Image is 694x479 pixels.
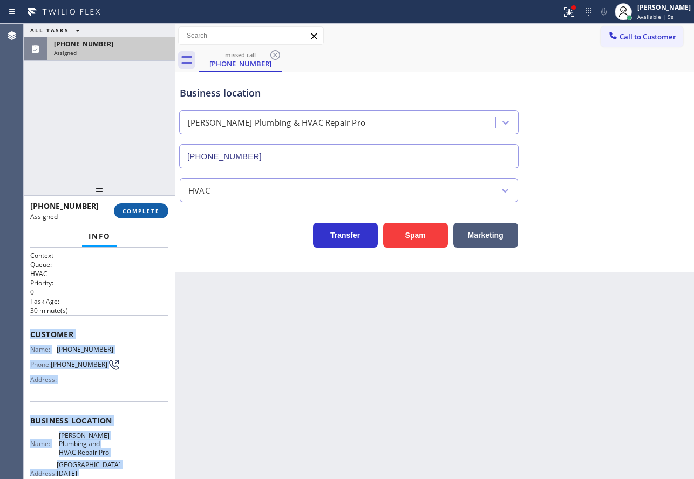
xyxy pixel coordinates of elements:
[313,223,378,248] button: Transfer
[30,212,58,221] span: Assigned
[200,59,281,69] div: [PHONE_NUMBER]
[30,440,59,448] span: Name:
[601,26,683,47] button: Call to Customer
[179,27,323,44] input: Search
[30,288,168,297] p: 0
[30,375,59,384] span: Address:
[30,360,51,368] span: Phone:
[200,48,281,71] div: (443) 727-7732
[30,415,168,426] span: Business location
[54,39,113,49] span: [PHONE_NUMBER]
[82,226,117,247] button: Info
[30,469,57,477] span: Address:
[180,86,518,100] div: Business location
[30,251,168,260] h1: Context
[30,345,57,353] span: Name:
[114,203,168,218] button: COMPLETE
[188,117,365,129] div: [PERSON_NAME] Plumbing & HVAC Repair Pro
[123,207,160,215] span: COMPLETE
[57,345,113,353] span: [PHONE_NUMBER]
[383,223,448,248] button: Spam
[200,51,281,59] div: missed call
[596,4,611,19] button: Mute
[51,360,107,368] span: [PHONE_NUMBER]
[637,13,673,20] span: Available | 9s
[30,329,168,339] span: Customer
[30,306,168,315] p: 30 minute(s)
[30,278,168,288] h2: Priority:
[453,223,518,248] button: Marketing
[59,432,113,456] span: [PERSON_NAME] Plumbing and HVAC Repair Pro
[188,184,210,196] div: HVAC
[30,201,99,211] span: [PHONE_NUMBER]
[637,3,691,12] div: [PERSON_NAME]
[30,260,168,269] h2: Queue:
[30,269,168,278] p: HVAC
[620,32,676,42] span: Call to Customer
[30,297,168,306] h2: Task Age:
[30,26,69,34] span: ALL TASKS
[54,49,77,57] span: Assigned
[24,24,91,37] button: ALL TASKS
[179,144,519,168] input: Phone Number
[89,231,111,241] span: Info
